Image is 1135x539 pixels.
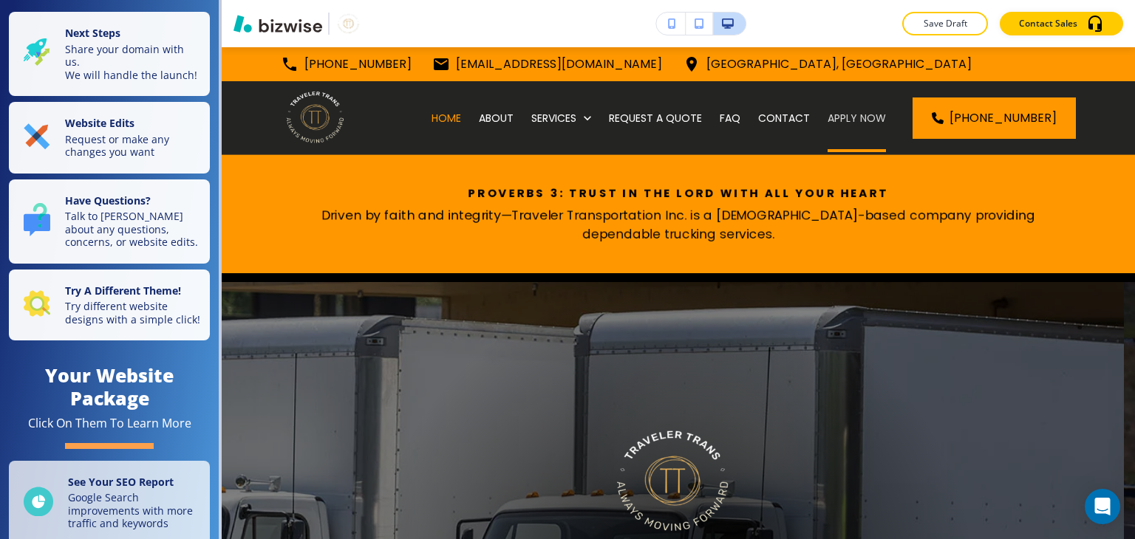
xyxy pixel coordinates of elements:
[432,111,461,126] p: HOME
[68,475,174,489] strong: See Your SEO Report
[683,53,972,75] a: [GEOGRAPHIC_DATA], [GEOGRAPHIC_DATA]
[65,284,181,298] strong: Try A Different Theme!
[28,416,191,431] div: Click On Them To Learn More
[9,102,210,174] button: Website EditsRequest or make any changes you want
[304,53,412,75] p: [PHONE_NUMBER]
[65,300,201,326] p: Try different website designs with a simple click!
[456,53,662,75] p: [EMAIL_ADDRESS][DOMAIN_NAME]
[828,111,886,126] p: APPLY NOW
[9,12,210,96] button: Next StepsShare your domain with us.We will handle the launch!
[65,193,151,207] strong: Have Questions?
[281,205,1076,244] p: Driven by faith and integrity—Traveler Transportation Inc. is a [DEMOGRAPHIC_DATA]-based company ...
[720,111,740,126] p: FAQ
[913,97,1076,139] a: [PHONE_NUMBER]
[65,116,134,130] strong: Website Edits
[9,179,210,264] button: Have Questions?Talk to [PERSON_NAME] about any questions, concerns, or website edits.
[335,12,361,35] img: Your Logo
[9,269,210,341] button: Try A Different Theme!Try different website designs with a simple click!
[479,111,514,126] p: ABOUT
[65,26,120,40] strong: Next Steps
[68,491,201,530] p: Google Search improvements with more traffic and keywords
[531,111,576,126] p: SERVICES
[1000,12,1123,35] button: Contact Sales
[9,364,210,410] h4: Your Website Package
[1085,489,1120,524] div: Open Intercom Messenger
[758,111,810,126] p: CONTACT
[65,43,201,82] p: Share your domain with us. We will handle the launch!
[950,109,1057,127] span: [PHONE_NUMBER]
[706,53,972,75] p: [GEOGRAPHIC_DATA], [GEOGRAPHIC_DATA]
[432,53,662,75] a: [EMAIL_ADDRESS][DOMAIN_NAME]
[609,111,702,126] p: REQUEST A QUOTE
[65,133,201,159] p: Request or make any changes you want
[1019,17,1077,30] p: Contact Sales
[281,53,412,75] a: [PHONE_NUMBER]
[281,86,350,148] img: Traveler Transportation Inc.
[281,185,1076,202] p: Proverbs 3: Trust in the Lord with all your heart
[65,210,201,249] p: Talk to [PERSON_NAME] about any questions, concerns, or website edits.
[921,17,969,30] p: Save Draft
[234,15,322,32] img: Bizwise Logo
[902,12,988,35] button: Save Draft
